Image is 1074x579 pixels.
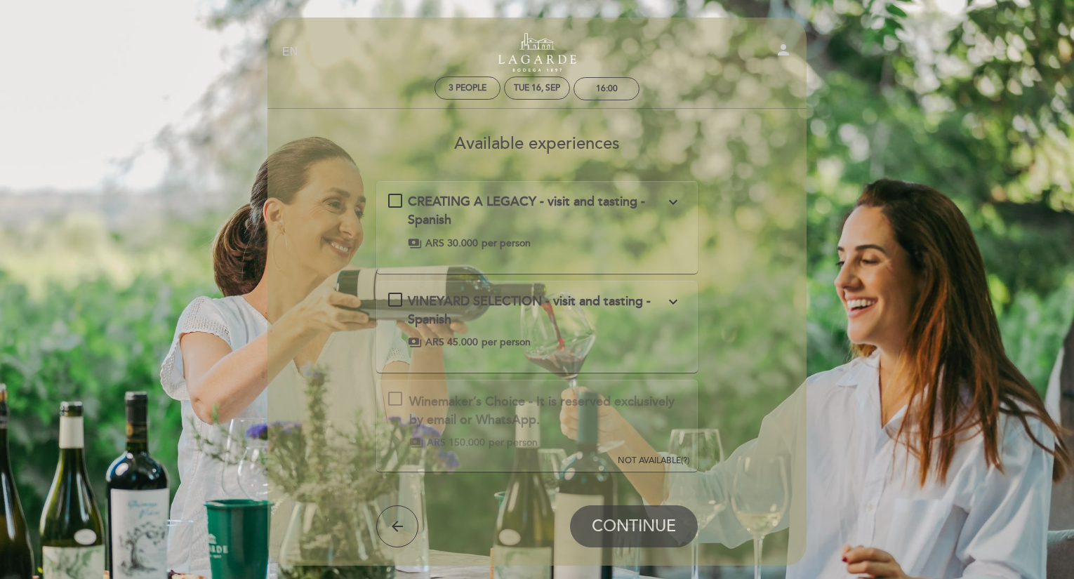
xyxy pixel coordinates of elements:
[665,194,682,211] i: expand_more
[388,293,687,350] md-checkbox: VINEYARD SELECTION - visit and tasting - Spanish expand_more Expression of terroirs and estates o...
[665,293,682,310] i: expand_more
[596,84,618,94] div: 16:00
[427,436,485,450] span: ARS 150.000
[425,335,478,350] span: ARS 45.000
[592,517,676,536] span: CONTINUE
[618,455,689,467] div: (?)
[661,193,686,211] button: expand_more
[514,83,560,93] div: Tue 16, Sep
[570,505,698,547] button: CONTINUE
[389,518,406,535] i: arrow_back
[408,237,422,251] span: payments
[409,436,423,450] span: payments
[454,133,620,154] span: Available experiences
[775,41,792,58] i: person
[449,33,625,72] a: Turismo de Bodega Lagarde
[449,83,486,93] span: 3 people
[408,194,645,227] span: CREATING A LEGACY - visit and tasting - Spanish
[614,380,694,467] button: NOT AVAILABLE(?)
[775,41,792,63] button: person
[661,293,686,311] button: expand_more
[408,335,422,350] span: payments
[618,455,681,466] span: NOT AVAILABLE
[482,335,531,350] span: per person
[482,237,531,251] span: per person
[376,505,418,547] button: arrow_back
[408,293,651,327] span: VINEYARD SELECTION - visit and tasting - Spanish
[425,237,478,251] span: ARS 30.000
[388,193,687,250] md-checkbox: CREATING A LEGACY - visit and tasting - Spanish expand_more A tour of Lagarde's legacy and evolut...
[409,393,686,429] div: Winemaker’s Choice - It is reserved exclusively by email or WhatsApp.
[489,436,538,450] span: per person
